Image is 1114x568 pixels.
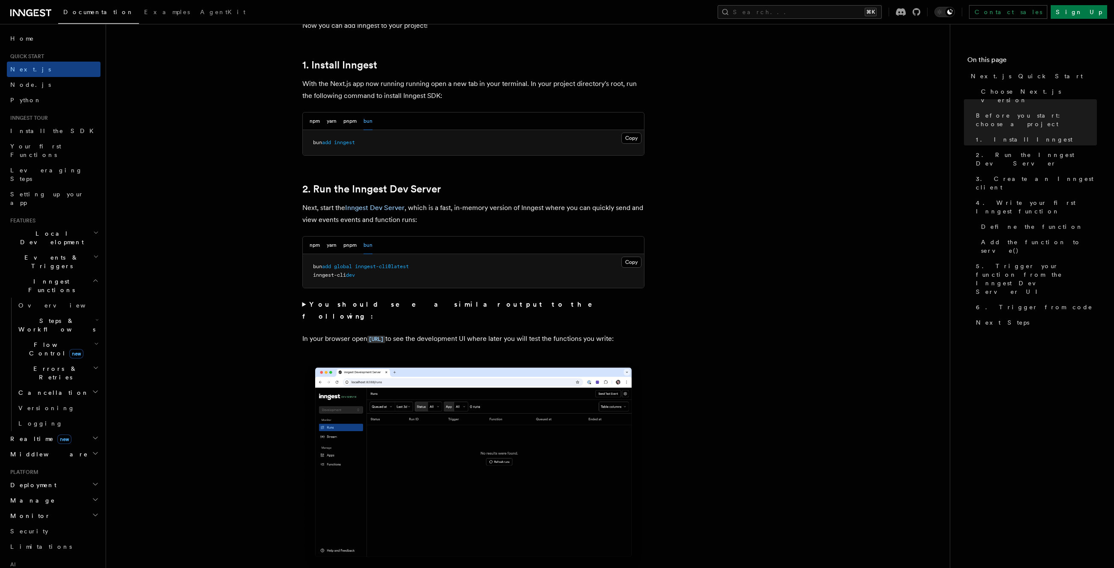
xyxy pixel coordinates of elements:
a: 1. Install Inngest [972,132,1097,147]
a: [URL] [367,334,385,343]
button: Copy [621,133,641,144]
span: Inngest tour [7,115,48,121]
span: Middleware [7,450,88,459]
button: npm [310,112,320,130]
span: Local Development [7,229,93,246]
a: Choose Next.js version [978,84,1097,108]
a: Next Steps [972,315,1097,330]
span: inngest [334,139,355,145]
a: AgentKit [195,3,251,23]
a: Setting up your app [7,186,100,210]
span: Platform [7,469,38,476]
span: Next.js Quick Start [971,72,1083,80]
span: Deployment [7,481,56,489]
a: Documentation [58,3,139,24]
span: Python [10,97,41,104]
span: global [334,263,352,269]
button: bun [363,112,372,130]
a: 2. Run the Inngest Dev Server [302,183,441,195]
p: In your browser open to see the development UI where later you will test the functions you write: [302,333,644,345]
button: Inngest Functions [7,274,100,298]
span: Steps & Workflows [15,317,95,334]
a: Add the function to serve() [978,234,1097,258]
span: Before you start: choose a project [976,111,1097,128]
button: Middleware [7,447,100,462]
span: 5. Trigger your function from the Inngest Dev Server UI [976,262,1097,296]
span: Choose Next.js version [981,87,1097,104]
a: 6. Trigger from code [972,299,1097,315]
span: Quick start [7,53,44,60]
button: npm [310,237,320,254]
button: Cancellation [15,385,100,400]
span: Leveraging Steps [10,167,83,182]
button: Monitor [7,508,100,524]
span: Manage [7,496,55,505]
span: bun [313,263,322,269]
a: Home [7,31,100,46]
a: Overview [15,298,100,313]
a: Your first Functions [7,139,100,163]
a: 3. Create an Inngest client [972,171,1097,195]
button: Steps & Workflows [15,313,100,337]
button: Local Development [7,226,100,250]
a: Next.js Quick Start [967,68,1097,84]
a: Next.js [7,62,100,77]
a: 5. Trigger your function from the Inngest Dev Server UI [972,258,1097,299]
a: Before you start: choose a project [972,108,1097,132]
span: Security [10,528,48,535]
span: AI [7,561,16,568]
span: Add the function to serve() [981,238,1097,255]
span: Home [10,34,34,43]
span: Flow Control [15,340,94,358]
kbd: ⌘K [865,8,877,16]
a: Logging [15,416,100,431]
h4: On this page [967,55,1097,68]
span: 3. Create an Inngest client [976,175,1097,192]
span: Next.js [10,66,51,73]
button: Search...⌘K [718,5,882,19]
span: Limitations [10,543,72,550]
span: Inngest Functions [7,277,92,294]
button: Realtimenew [7,431,100,447]
a: Inngest Dev Server [345,204,405,212]
a: 1. Install Inngest [302,59,377,71]
button: Toggle dark mode [934,7,955,17]
span: 4. Write your first Inngest function [976,198,1097,216]
code: [URL] [367,336,385,343]
p: With the Next.js app now running running open a new tab in your terminal. In your project directo... [302,78,644,102]
button: bun [363,237,372,254]
button: Flow Controlnew [15,337,100,361]
span: Install the SDK [10,127,99,134]
span: Monitor [7,512,50,520]
span: Setting up your app [10,191,84,206]
span: inngest-cli [313,272,346,278]
span: 2. Run the Inngest Dev Server [976,151,1097,168]
div: Inngest Functions [7,298,100,431]
span: dev [346,272,355,278]
span: Realtime [7,435,71,443]
a: Install the SDK [7,123,100,139]
span: 6. Trigger from code [976,303,1093,311]
span: Overview [18,302,106,309]
span: Events & Triggers [7,253,93,270]
span: 1. Install Inngest [976,135,1073,144]
a: 2. Run the Inngest Dev Server [972,147,1097,171]
p: Next, start the , which is a fast, in-memory version of Inngest where you can quickly send and vi... [302,202,644,226]
span: Documentation [63,9,134,15]
span: Features [7,217,35,224]
span: bun [313,139,322,145]
span: Errors & Retries [15,364,93,382]
a: 4. Write your first Inngest function [972,195,1097,219]
span: Logging [18,420,63,427]
button: Copy [621,257,641,268]
button: yarn [327,112,337,130]
span: Cancellation [15,388,89,397]
button: pnpm [343,237,357,254]
a: Contact sales [969,5,1047,19]
span: Define the function [981,222,1083,231]
span: Examples [144,9,190,15]
a: Limitations [7,539,100,554]
span: Node.js [10,81,51,88]
a: Python [7,92,100,108]
a: Sign Up [1051,5,1107,19]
